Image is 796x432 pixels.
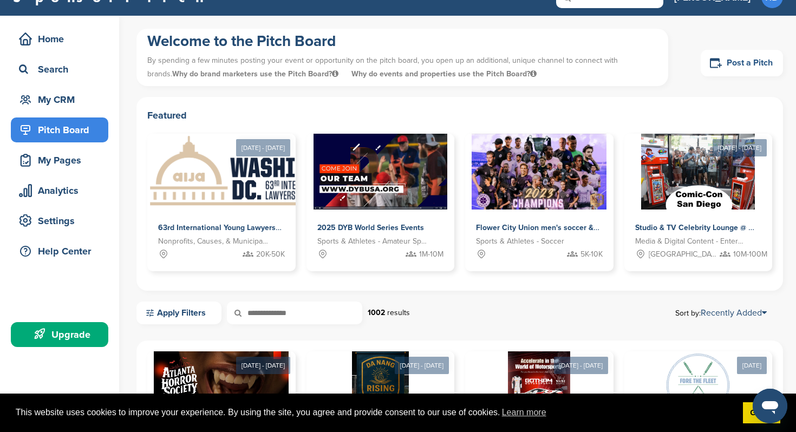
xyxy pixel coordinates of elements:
[147,108,772,123] h2: Featured
[236,139,290,156] div: [DATE] - [DATE]
[236,357,290,374] div: [DATE] - [DATE]
[554,357,608,374] div: [DATE] - [DATE]
[472,134,606,210] img: Sponsorpitch &
[387,308,410,317] span: results
[641,134,755,210] img: Sponsorpitch &
[16,150,108,170] div: My Pages
[16,241,108,261] div: Help Center
[701,307,767,318] a: Recently Added
[154,351,289,427] img: Sponsorpitch &
[635,235,746,247] span: Media & Digital Content - Entertainment
[306,134,455,271] a: Sponsorpitch & 2025 DYB World Series Events Sports & Athletes - Amateur Sports Leagues 1M-10M
[743,402,780,424] a: dismiss cookie message
[11,87,108,112] a: My CRM
[660,351,736,427] img: Sponsorpitch &
[256,248,285,260] span: 20K-50K
[11,208,108,233] a: Settings
[649,248,717,260] span: [GEOGRAPHIC_DATA], [GEOGRAPHIC_DATA]
[11,148,108,173] a: My Pages
[624,116,773,271] a: [DATE] - [DATE] Sponsorpitch & Studio & TV Celebrity Lounge @ Comic-Con [GEOGRAPHIC_DATA]. Over 3...
[158,223,312,232] span: 63rd International Young Lawyers' Congress
[11,117,108,142] a: Pitch Board
[172,69,341,78] span: Why do brand marketers use the Pitch Board?
[368,308,385,317] strong: 1002
[508,351,570,427] img: Sponsorpitch &
[16,325,108,344] div: Upgrade
[701,50,783,76] a: Post a Pitch
[675,309,767,317] span: Sort by:
[465,134,614,271] a: Sponsorpitch & Flower City Union men's soccer & Flower City 1872 women's soccer Sports & Athletes...
[317,235,428,247] span: Sports & Athletes - Amateur Sports Leagues
[16,120,108,140] div: Pitch Board
[11,239,108,264] a: Help Center
[147,134,362,210] img: Sponsorpitch &
[737,357,767,374] div: [DATE]
[147,51,657,83] p: By spending a few minutes posting your event or opportunity on the pitch board, you open up an ad...
[500,404,548,421] a: learn more about cookies
[16,181,108,200] div: Analytics
[395,357,449,374] div: [DATE] - [DATE]
[11,57,108,82] a: Search
[580,248,603,260] span: 5K-10K
[351,69,537,78] span: Why do events and properties use the Pitch Board?
[753,389,787,423] iframe: Button to launch messaging window
[16,60,108,79] div: Search
[136,302,221,324] a: Apply Filters
[713,139,767,156] div: [DATE] - [DATE]
[11,27,108,51] a: Home
[11,178,108,203] a: Analytics
[476,223,712,232] span: Flower City Union men's soccer & Flower City 1872 women's soccer
[314,134,447,210] img: Sponsorpitch &
[476,235,564,247] span: Sports & Athletes - Soccer
[11,322,108,347] a: Upgrade
[147,116,296,271] a: [DATE] - [DATE] Sponsorpitch & 63rd International Young Lawyers' Congress Nonprofits, Causes, & M...
[419,248,443,260] span: 1M-10M
[16,29,108,49] div: Home
[733,248,767,260] span: 10M-100M
[352,351,409,427] img: Sponsorpitch &
[158,235,269,247] span: Nonprofits, Causes, & Municipalities - Professional Development
[317,223,424,232] span: 2025 DYB World Series Events
[147,31,657,51] h1: Welcome to the Pitch Board
[16,404,734,421] span: This website uses cookies to improve your experience. By using the site, you agree and provide co...
[16,211,108,231] div: Settings
[16,90,108,109] div: My CRM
